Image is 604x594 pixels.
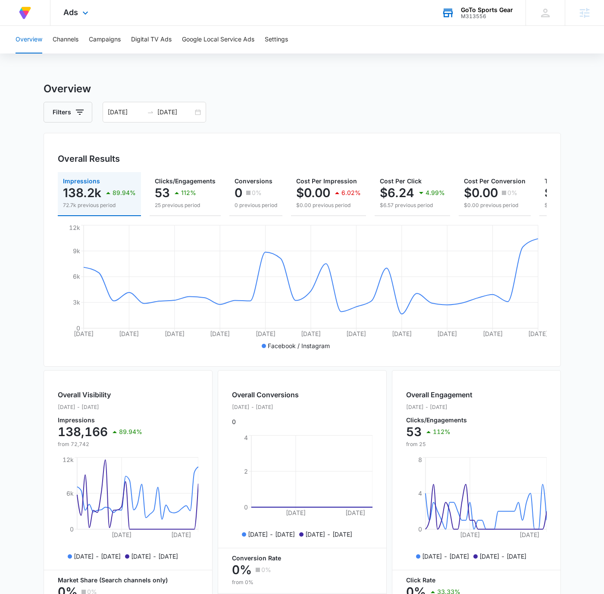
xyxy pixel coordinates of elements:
[406,390,473,400] h2: Overall Engagement
[33,51,77,57] div: Domain Overview
[69,525,73,533] tspan: 0
[232,563,252,577] p: 0%
[62,456,73,463] tspan: 12k
[63,186,101,200] p: 138.2k
[406,440,473,448] p: from 25
[244,434,247,441] tspan: 4
[14,14,21,21] img: logo_orange.svg
[418,490,422,497] tspan: 4
[406,417,473,423] p: Clicks/Engagements
[296,177,357,185] span: Cost Per Impression
[232,390,299,426] div: 0
[406,403,473,411] p: [DATE] - [DATE]
[268,341,330,350] p: Facebook / Instagram
[69,224,80,231] tspan: 12k
[14,22,21,29] img: website_grey.svg
[44,81,561,97] h3: Overview
[464,201,526,209] p: $0.00 previous period
[76,324,80,332] tspan: 0
[232,403,299,411] p: [DATE] - [DATE]
[244,503,247,511] tspan: 0
[44,102,92,123] button: Filters
[147,109,154,116] span: swap-right
[63,201,136,209] p: 72.7k previous period
[418,525,422,533] tspan: 0
[426,190,445,196] p: 4.99%
[131,552,178,561] p: [DATE] - [DATE]
[464,186,498,200] p: $0.00
[73,330,93,337] tspan: [DATE]
[74,552,121,561] p: [DATE] - [DATE]
[210,330,230,337] tspan: [DATE]
[460,531,479,538] tspan: [DATE]
[95,51,145,57] div: Keywords by Traffic
[244,468,247,475] tspan: 2
[155,201,216,209] p: 25 previous period
[157,107,193,117] input: End date
[545,177,580,185] span: Total Spend
[433,429,451,435] p: 112%
[24,14,42,21] div: v 4.0.25
[58,403,142,411] p: [DATE] - [DATE]
[422,552,469,561] p: [DATE] - [DATE]
[72,247,80,255] tspan: 9k
[507,190,517,196] p: 0%
[58,152,120,165] h3: Overall Results
[482,330,502,337] tspan: [DATE]
[296,201,361,209] p: $0.00 previous period
[16,26,42,53] button: Overview
[111,531,131,538] tspan: [DATE]
[89,26,121,53] button: Campaigns
[119,330,139,337] tspan: [DATE]
[72,299,80,306] tspan: 3k
[119,429,142,435] p: 89.94%
[305,530,352,539] p: [DATE] - [DATE]
[464,177,526,185] span: Cost Per Conversion
[155,186,170,200] p: 53
[147,109,154,116] span: to
[63,177,100,185] span: Impressions
[235,177,272,185] span: Conversions
[171,531,191,538] tspan: [DATE]
[58,417,142,423] p: Impressions
[265,26,288,53] button: Settings
[232,390,299,400] h2: Overall Conversions
[23,50,30,57] img: tab_domain_overview_orange.svg
[461,13,513,19] div: account id
[479,552,526,561] p: [DATE] - [DATE]
[235,186,242,200] p: 0
[17,5,33,21] img: Volusion
[380,201,445,209] p: $6.57 previous period
[380,177,422,185] span: Cost Per Click
[545,186,594,200] p: $330.80
[341,190,361,196] p: 6.02%
[437,330,457,337] tspan: [DATE]
[528,330,548,337] tspan: [DATE]
[252,190,262,196] p: 0%
[58,390,142,400] h2: Overall Visibility
[300,330,320,337] tspan: [DATE]
[261,567,271,573] p: 0%
[406,425,422,439] p: 53
[22,22,95,29] div: Domain: [DOMAIN_NAME]
[345,509,365,516] tspan: [DATE]
[418,456,422,463] tspan: 8
[346,330,366,337] tspan: [DATE]
[72,273,80,280] tspan: 6k
[232,578,372,586] p: from 0%
[232,555,372,561] p: Conversion Rate
[461,6,513,13] div: account name
[155,177,216,185] span: Clicks/Engagements
[285,509,305,516] tspan: [DATE]
[58,425,108,439] p: 138,166
[181,190,196,196] p: 112%
[53,26,78,53] button: Channels
[58,577,198,583] p: Market Share (Search channels only)
[380,186,414,200] p: $6.24
[164,330,184,337] tspan: [DATE]
[406,577,547,583] p: Click Rate
[182,26,254,53] button: Google Local Service Ads
[248,530,295,539] p: [DATE] - [DATE]
[86,50,93,57] img: tab_keywords_by_traffic_grey.svg
[108,107,144,117] input: Start date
